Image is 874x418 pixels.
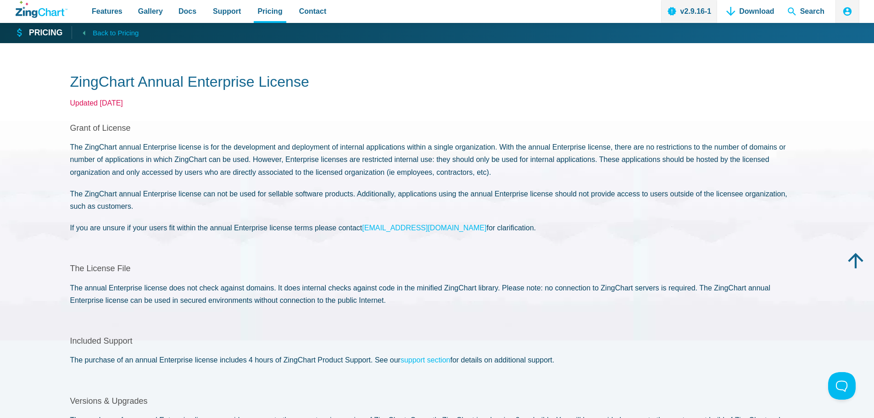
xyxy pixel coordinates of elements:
span: Gallery [138,5,163,17]
a: ZingChart Logo. Click to return to the homepage [16,1,67,18]
h2: Grant of License [70,123,804,134]
h2: The License File [70,263,804,274]
a: [EMAIL_ADDRESS][DOMAIN_NAME] [362,224,486,232]
a: Back to Pricing [72,26,139,39]
a: Pricing [16,28,62,39]
span: Docs [178,5,196,17]
p: The ZingChart annual Enterprise license is for the development and deployment of internal applica... [70,141,804,178]
h2: Versions & Upgrades [70,396,804,407]
a: support section [401,356,451,364]
strong: Pricing [29,29,62,37]
iframe: Toggle Customer Support [828,372,856,400]
p: The annual Enterprise license does not check against domains. It does internal checks against cod... [70,282,804,307]
h1: ZingChart Annual Enterprise License [70,72,804,93]
p: Updated [DATE] [70,97,804,109]
span: Back to Pricing [93,27,139,39]
p: The purchase of an annual Enterprise license includes 4 hours of ZingChart Product Support. See o... [70,354,804,366]
span: Pricing [257,5,282,17]
h2: Included Support [70,336,804,346]
span: Support [213,5,241,17]
span: Features [92,5,122,17]
p: If you are unsure if your users fit within the annual Enterprise license terms please contact for... [70,222,804,234]
span: Contact [299,5,327,17]
p: The ZingChart annual Enterprise license can not be used for sellable software products. Additiona... [70,188,804,212]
